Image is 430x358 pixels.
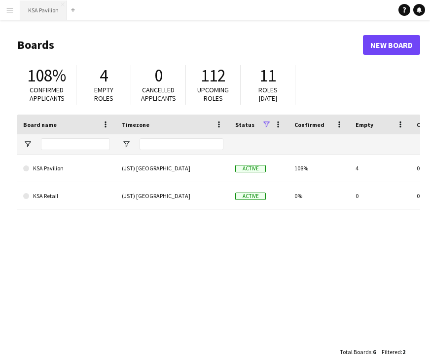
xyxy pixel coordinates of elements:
[27,65,66,86] span: 108%
[294,121,324,128] span: Confirmed
[23,140,32,149] button: Open Filter Menu
[350,182,411,209] div: 0
[197,85,229,103] span: Upcoming roles
[154,65,163,86] span: 0
[363,35,420,55] a: New Board
[122,121,149,128] span: Timezone
[122,140,131,149] button: Open Filter Menu
[41,138,110,150] input: Board name Filter Input
[235,193,266,200] span: Active
[23,182,110,210] a: KSA Retail
[23,121,57,128] span: Board name
[235,165,266,172] span: Active
[350,155,411,182] div: 4
[30,85,65,103] span: Confirmed applicants
[141,85,176,103] span: Cancelled applicants
[235,121,254,128] span: Status
[116,155,229,182] div: (JST) [GEOGRAPHIC_DATA]
[201,65,226,86] span: 112
[17,38,363,52] h1: Boards
[402,348,405,356] span: 2
[258,85,278,103] span: Roles [DATE]
[340,348,371,356] span: Total Boards
[140,138,223,150] input: Timezone Filter Input
[288,155,350,182] div: 108%
[288,182,350,209] div: 0%
[20,0,67,20] button: KSA Pavilion
[259,65,276,86] span: 11
[94,85,113,103] span: Empty roles
[23,155,110,182] a: KSA Pavilion
[116,182,229,209] div: (JST) [GEOGRAPHIC_DATA]
[100,65,108,86] span: 4
[382,348,401,356] span: Filtered
[373,348,376,356] span: 6
[356,121,373,128] span: Empty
